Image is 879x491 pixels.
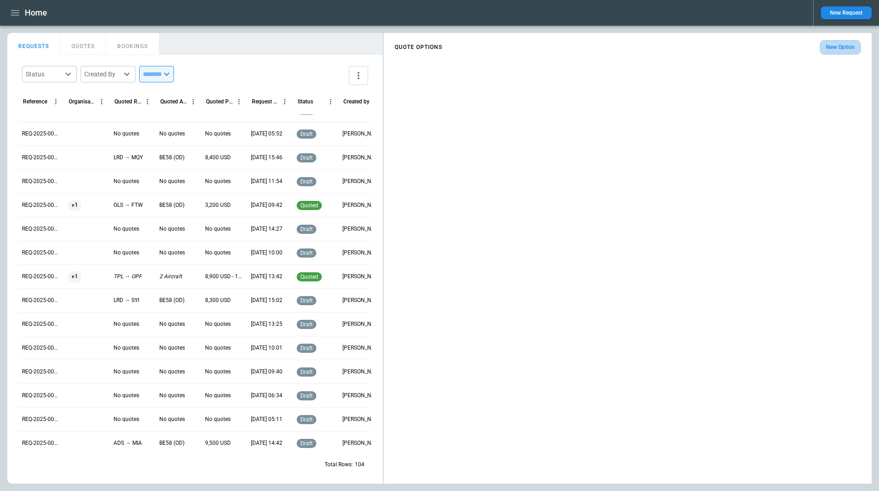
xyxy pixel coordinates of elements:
[7,33,60,55] button: REQUESTS
[251,368,282,376] p: 08/29/2025 09:40
[84,70,121,79] div: Created By
[298,131,315,137] span: draft
[342,415,381,423] p: George O'Bryan
[821,6,872,19] button: New Request
[205,178,231,185] p: No quotes
[298,250,315,256] span: draft
[251,439,282,447] p: 08/26/2025 14:42
[22,320,60,328] p: REQ-2025-000266
[325,96,336,108] button: Status column menu
[206,98,233,105] div: Quoted Price
[298,274,320,280] span: quoted
[141,96,153,108] button: Quoted Route column menu
[205,320,231,328] p: No quotes
[114,392,139,399] p: No quotes
[370,96,382,108] button: Created by column menu
[23,98,47,105] div: Reference
[205,368,231,376] p: No quotes
[22,249,60,257] p: REQ-2025-000269
[114,297,139,304] p: LRD → SYI
[22,154,60,162] p: REQ-2025-000273
[114,201,143,209] p: GLS → FTW
[114,368,139,376] p: No quotes
[159,344,185,352] p: No quotes
[114,344,139,352] p: No quotes
[251,130,282,138] p: 09/12/2025 05:52
[342,344,381,352] p: George O'Bryan
[205,392,231,399] p: No quotes
[251,154,282,162] p: 09/11/2025 15:46
[114,320,139,328] p: No quotes
[298,393,315,399] span: draft
[251,178,282,185] p: 09/11/2025 11:54
[22,201,60,209] p: REQ-2025-000271
[114,249,139,257] p: No quotes
[25,7,47,18] h1: Home
[298,202,320,209] span: quoted
[114,225,139,233] p: No quotes
[159,392,185,399] p: No quotes
[298,98,313,105] div: Status
[22,415,60,423] p: REQ-2025-000262
[22,368,60,376] p: REQ-2025-000264
[251,273,282,281] p: 09/04/2025 13:42
[298,297,315,304] span: draft
[159,178,185,185] p: No quotes
[69,98,96,105] div: Organisation
[355,461,364,469] p: 104
[251,225,282,233] p: 09/08/2025 14:27
[159,297,184,304] p: BE58 (OD)
[298,155,315,161] span: draft
[205,297,231,304] p: 8,300 USD
[205,249,231,257] p: No quotes
[205,273,244,281] p: 8,900 USD - 10,200 USD
[114,178,139,185] p: No quotes
[22,130,60,138] p: REQ-2025-000274
[68,194,81,217] span: +1
[22,273,60,281] p: REQ-2025-000268
[22,344,60,352] p: REQ-2025-000265
[252,98,279,105] div: Request Created At (UTC-05:00)
[205,344,231,352] p: No quotes
[251,297,282,304] p: 09/03/2025 15:02
[159,368,185,376] p: No quotes
[205,225,231,233] p: No quotes
[22,225,60,233] p: REQ-2025-000270
[205,415,231,423] p: No quotes
[342,439,381,447] p: Allen Maki
[325,461,353,469] p: Total Rows:
[298,440,315,447] span: draft
[342,249,381,257] p: Ben Gundermann
[159,320,185,328] p: No quotes
[251,344,282,352] p: 09/03/2025 10:01
[251,249,282,257] p: 09/05/2025 10:00
[205,154,231,162] p: 8,400 USD
[342,297,381,304] p: Allen Maki
[106,33,159,55] button: BOOKINGS
[159,201,184,209] p: BE58 (OD)
[114,415,139,423] p: No quotes
[187,96,199,108] button: Quoted Aircraft column menu
[349,66,368,85] button: more
[159,273,182,281] p: 2 Aircraft
[50,96,62,108] button: Reference column menu
[22,392,60,399] p: REQ-2025-000263
[342,178,381,185] p: George O'Bryan
[160,98,187,105] div: Quoted Aircraft
[60,33,106,55] button: QUOTES
[114,439,142,447] p: ADS → MIA
[342,392,381,399] p: George O'Bryan
[343,98,369,105] div: Created by
[342,273,381,281] p: Ben Gundermann
[159,225,185,233] p: No quotes
[251,415,282,423] p: 08/27/2025 05:11
[22,297,60,304] p: REQ-2025-000267
[96,96,108,108] button: Organisation column menu
[114,98,141,105] div: Quoted Route
[342,368,381,376] p: George O'Bryan
[114,154,143,162] p: LRD → MQY
[342,154,381,162] p: Allen Maki
[342,130,381,138] p: Cady Howell
[342,201,381,209] p: George O'Bryan
[820,40,861,54] button: New Option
